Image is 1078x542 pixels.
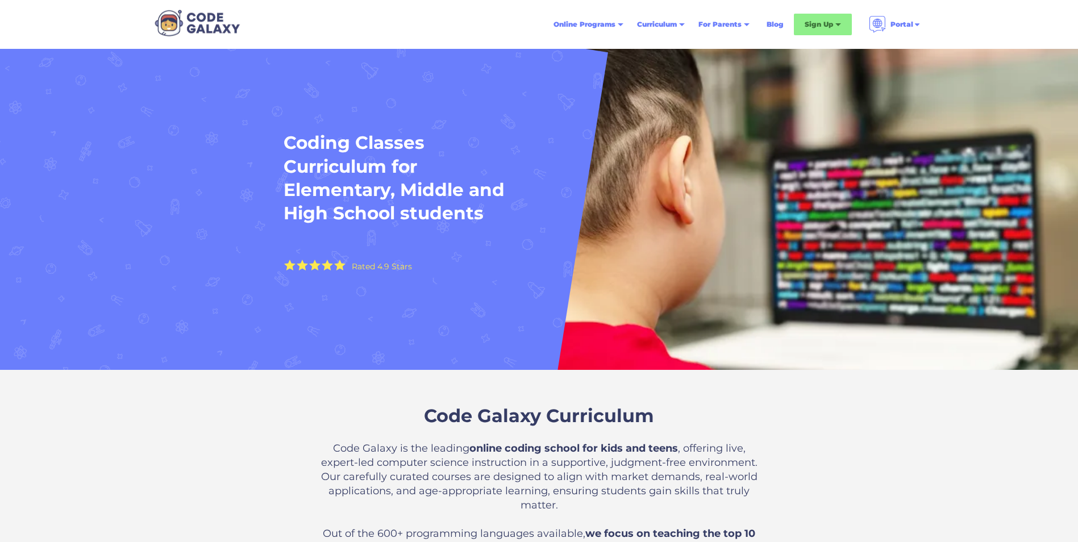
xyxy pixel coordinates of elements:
div: Rated 4.9 Stars [352,262,412,270]
div: Curriculum [637,19,677,30]
img: Yellow Star - the Code Galaxy [284,260,295,270]
div: For Parents [698,19,742,30]
div: Sign Up [805,19,833,30]
img: Yellow Star - the Code Galaxy [297,260,308,270]
h1: Coding Classes Curriculum for Elementary, Middle and High School students [284,131,511,225]
img: Yellow Star - the Code Galaxy [309,260,321,270]
div: Online Programs [553,19,615,30]
img: Yellow Star - the Code Galaxy [322,260,333,270]
img: Yellow Star - the Code Galaxy [334,260,346,270]
div: Portal [890,19,913,30]
strong: online coding school for kids and teens [469,442,678,455]
a: Blog [760,14,790,35]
